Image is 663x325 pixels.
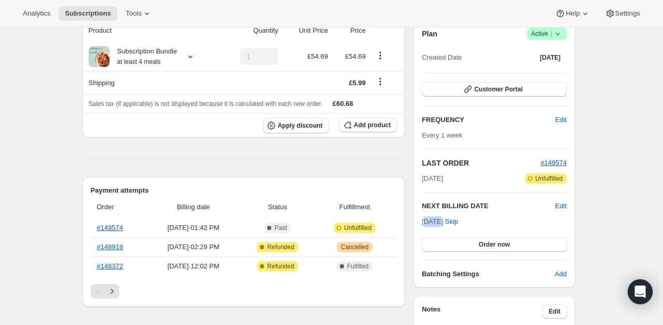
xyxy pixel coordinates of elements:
button: [DATE] [534,50,567,65]
button: Edit [555,201,567,211]
h3: Notes [422,304,543,319]
a: #148918 [97,243,123,251]
span: Add product [354,121,391,129]
span: Edit [549,307,561,316]
h2: Plan [422,29,437,39]
span: Help [565,9,579,18]
button: #149574 [541,158,567,168]
button: Customer Portal [422,82,567,97]
span: Refunded [267,262,294,270]
span: £60.68 [333,100,353,107]
span: Fulfilled [347,262,368,270]
div: Open Intercom Messenger [628,279,653,304]
nav: Pagination [91,284,397,299]
span: Order now [479,240,510,249]
h2: NEXT BILLING DATE [422,201,555,211]
span: [DATE] · 12:02 PM [150,261,237,272]
th: Quantity [219,19,281,42]
span: Every 1 week [422,131,462,139]
a: #148372 [97,262,123,270]
th: Order [91,196,147,219]
span: £5.99 [349,79,366,87]
h6: Batching Settings [422,269,555,279]
span: Fulfillment [319,202,391,212]
th: Shipping [82,71,220,94]
span: Tools [126,9,142,18]
div: Subscription Bundle [109,46,177,67]
small: at least 4 meals [117,58,161,65]
img: product img [89,46,109,67]
span: [DATE] · [422,218,458,225]
button: Skip [439,213,464,230]
span: Add [555,269,567,279]
span: Created Date [422,52,462,63]
span: [DATE] · 01:42 PM [150,223,237,233]
button: Product actions [372,50,389,61]
span: Unfulfilled [535,174,563,183]
button: Apply discount [263,118,329,133]
span: Subscriptions [65,9,111,18]
span: Customer Portal [474,85,522,93]
span: Apply discount [278,121,323,130]
span: Active [531,29,563,39]
button: Order now [422,237,567,252]
span: Paid [274,224,287,232]
h2: Payment attempts [91,185,397,196]
button: Tools [119,6,158,21]
span: £54.69 [308,52,328,60]
th: Unit Price [281,19,331,42]
button: Next [105,284,119,299]
button: Edit [549,112,573,128]
span: Billing date [150,202,237,212]
button: Subscriptions [59,6,117,21]
button: Edit [543,304,567,319]
button: Shipping actions [372,76,389,87]
a: #149574 [541,159,567,167]
th: Product [82,19,220,42]
span: Unfulfilled [344,224,371,232]
span: Edit [555,115,567,125]
span: [DATE] · 02:29 PM [150,242,237,252]
th: Price [331,19,369,42]
h2: FREQUENCY [422,115,555,125]
span: Sales tax (if applicable) is not displayed because it is calculated with each new order. [89,100,323,107]
button: Settings [599,6,646,21]
button: Add product [339,118,397,132]
span: Cancelled [341,243,368,251]
h2: LAST ORDER [422,158,541,168]
span: Analytics [23,9,50,18]
button: Help [549,6,596,21]
span: | [550,30,552,38]
span: Refunded [267,243,294,251]
span: Status [243,202,312,212]
span: Skip [445,216,458,227]
a: #149574 [97,224,123,232]
button: Analytics [17,6,57,21]
button: Add [548,266,573,282]
span: [DATE] [540,53,561,62]
span: £54.69 [345,52,366,60]
span: [DATE] [422,173,443,184]
span: Settings [615,9,640,18]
